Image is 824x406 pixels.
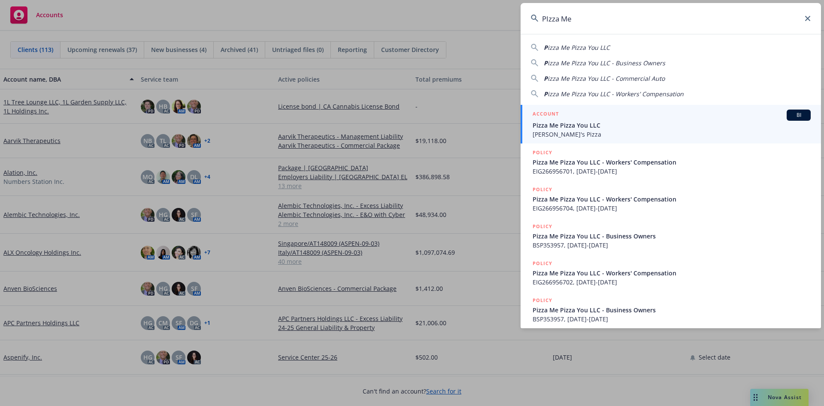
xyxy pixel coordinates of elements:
[533,121,811,130] span: Pizza Me Pizza You LLC
[544,43,548,52] span: P
[533,204,811,213] span: EIG266956704, [DATE]-[DATE]
[548,43,610,52] span: izza Me Pizza You LLC
[548,90,684,98] span: izza Me Pizza You LLC - Workers' Compensation
[533,278,811,287] span: EIG266956702, [DATE]-[DATE]
[533,232,811,241] span: Pizza Me Pizza You LLC - Business Owners
[521,105,821,143] a: ACCOUNTBIPizza Me Pizza You LLC[PERSON_NAME]'s Pizza
[533,296,552,305] h5: POLICY
[533,148,552,157] h5: POLICY
[521,143,821,180] a: POLICYPizza Me Pizza You LLC - Workers' CompensationEIG266956701, [DATE]-[DATE]
[533,158,811,167] span: Pizza Me Pizza You LLC - Workers' Compensation
[533,305,811,314] span: Pizza Me Pizza You LLC - Business Owners
[790,111,807,119] span: BI
[521,291,821,328] a: POLICYPizza Me Pizza You LLC - Business OwnersBSP353957, [DATE]-[DATE]
[544,59,548,67] span: P
[544,74,548,82] span: P
[533,195,811,204] span: Pizza Me Pizza You LLC - Workers' Compensation
[548,74,665,82] span: izza Me Pizza You LLC - Commercial Auto
[533,167,811,176] span: EIG266956701, [DATE]-[DATE]
[533,222,552,231] h5: POLICY
[533,241,811,250] span: BSP353957, [DATE]-[DATE]
[533,259,552,268] h5: POLICY
[533,314,811,324] span: BSP353957, [DATE]-[DATE]
[521,3,821,34] input: Search...
[533,185,552,194] h5: POLICY
[521,254,821,291] a: POLICYPizza Me Pizza You LLC - Workers' CompensationEIG266956702, [DATE]-[DATE]
[533,130,811,139] span: [PERSON_NAME]'s Pizza
[533,269,811,278] span: Pizza Me Pizza You LLC - Workers' Compensation
[548,59,665,67] span: izza Me Pizza You LLC - Business Owners
[544,90,548,98] span: P
[533,110,559,120] h5: ACCOUNT
[521,217,821,254] a: POLICYPizza Me Pizza You LLC - Business OwnersBSP353957, [DATE]-[DATE]
[521,180,821,217] a: POLICYPizza Me Pizza You LLC - Workers' CompensationEIG266956704, [DATE]-[DATE]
